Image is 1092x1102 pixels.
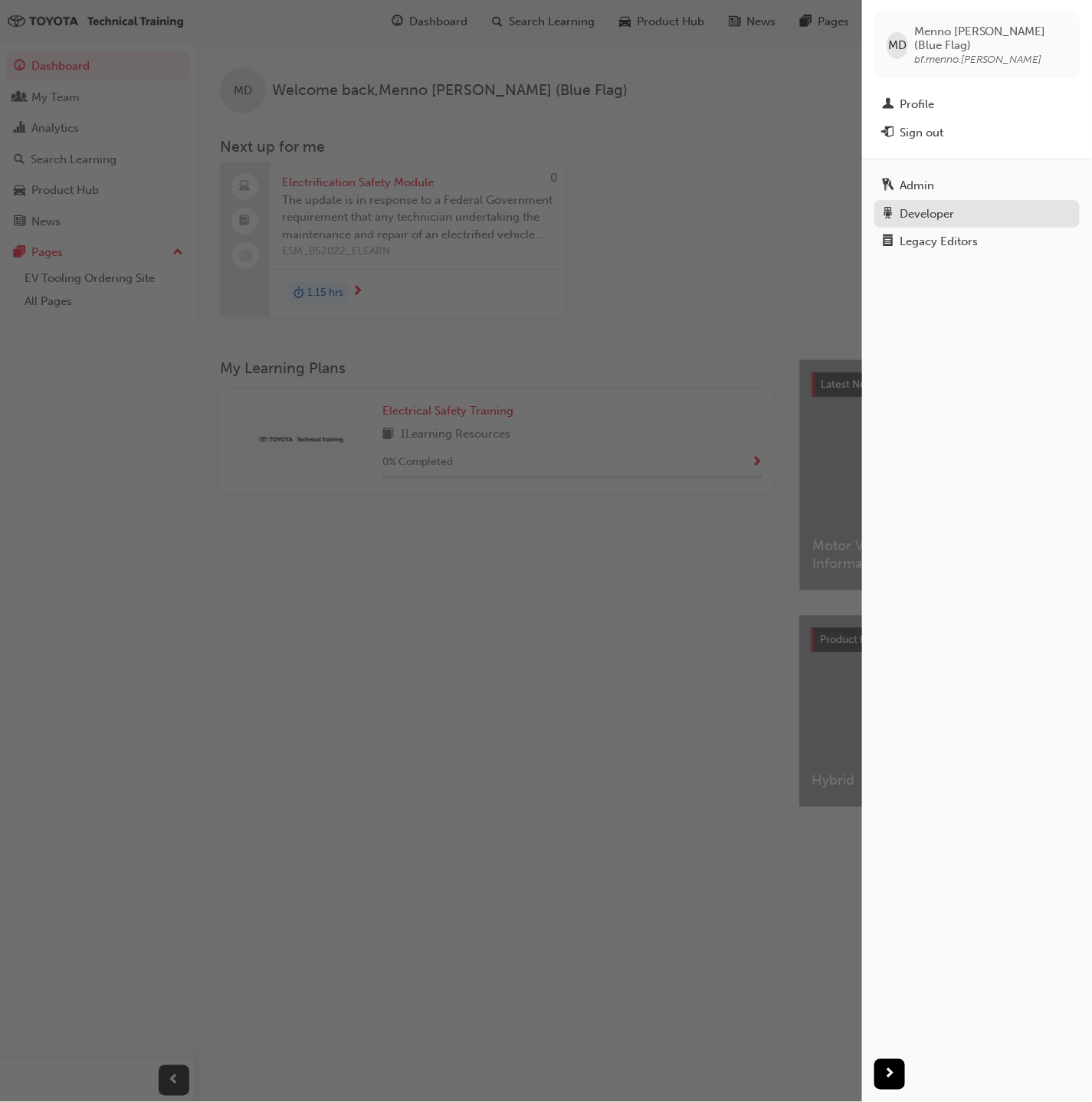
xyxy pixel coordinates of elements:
div: Sign out [900,124,943,142]
div: Developer [900,205,954,223]
a: Admin [874,172,1080,200]
div: Legacy Editors [900,233,978,251]
div: Profile [900,96,934,113]
span: bf.menno.[PERSON_NAME] [914,53,1042,66]
span: Menno [PERSON_NAME] (Blue Flag) [914,25,1067,52]
button: Sign out [874,119,1080,147]
span: notepad-icon [882,235,894,249]
a: Legacy Editors [874,228,1080,256]
span: keys-icon [882,179,894,193]
span: exit-icon [882,126,894,140]
a: Profile [874,90,1080,119]
span: robot-icon [882,208,894,221]
span: MD [888,37,907,54]
div: Admin [900,177,934,195]
span: next-icon [884,1065,896,1084]
a: Developer [874,200,1080,228]
span: man-icon [882,98,894,112]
